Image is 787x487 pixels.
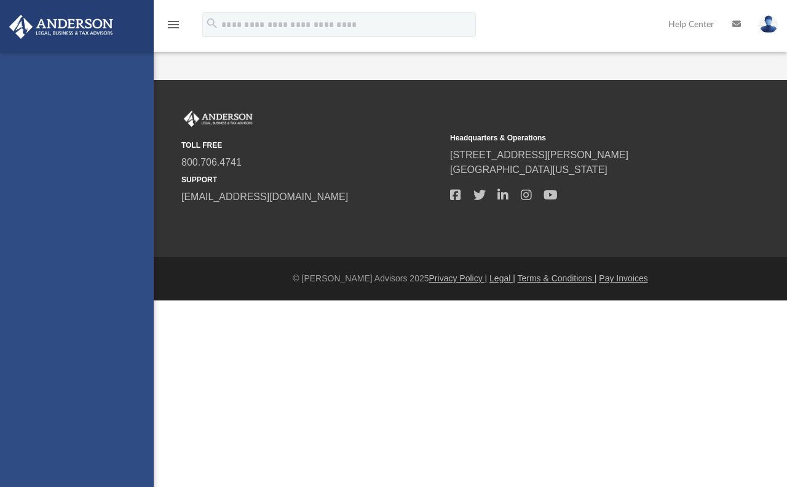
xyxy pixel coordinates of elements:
div: © [PERSON_NAME] Advisors 2025 [154,272,787,285]
a: [STREET_ADDRESS][PERSON_NAME] [450,150,628,160]
img: Anderson Advisors Platinum Portal [6,15,117,39]
small: Headquarters & Operations [450,132,710,143]
a: Legal | [489,273,515,283]
a: Pay Invoices [599,273,647,283]
img: User Pic [759,15,778,33]
a: 800.706.4741 [181,157,242,167]
a: [EMAIL_ADDRESS][DOMAIN_NAME] [181,191,348,202]
a: menu [166,23,181,32]
a: Privacy Policy | [429,273,488,283]
a: Terms & Conditions | [518,273,597,283]
i: search [205,17,219,30]
small: TOLL FREE [181,140,441,151]
a: [GEOGRAPHIC_DATA][US_STATE] [450,164,607,175]
img: Anderson Advisors Platinum Portal [181,111,255,127]
small: SUPPORT [181,174,441,185]
i: menu [166,17,181,32]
